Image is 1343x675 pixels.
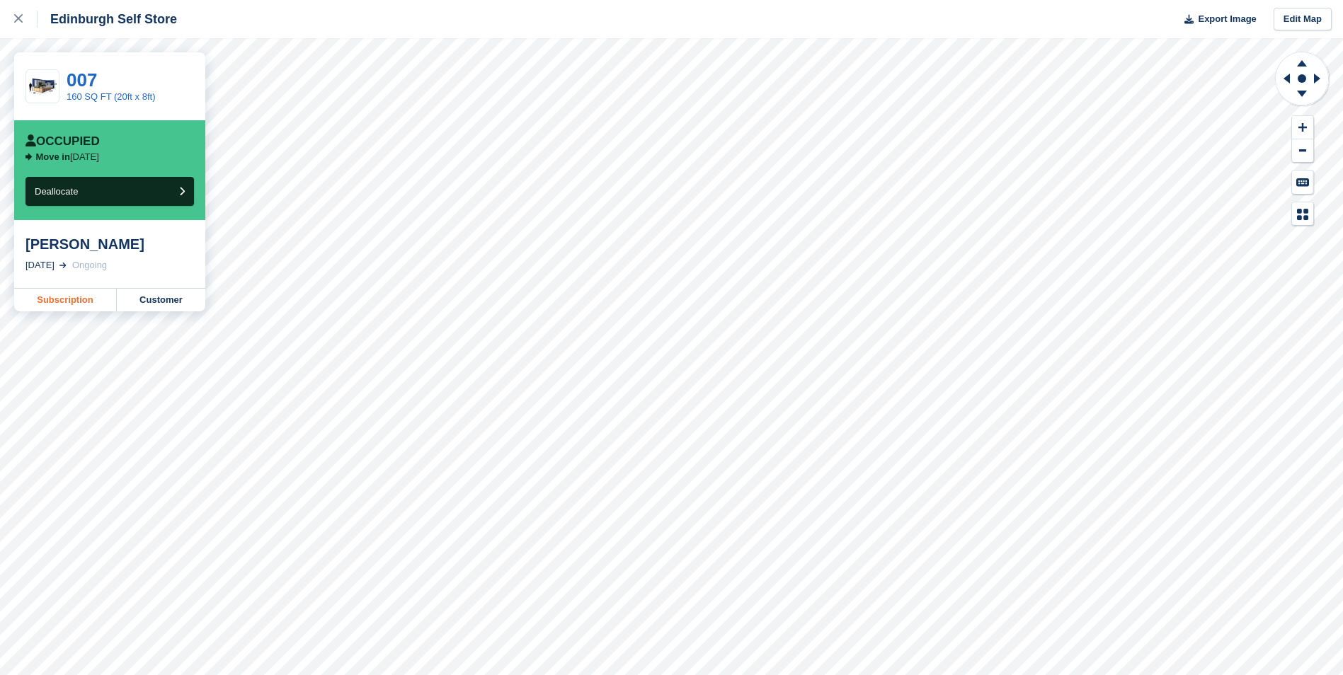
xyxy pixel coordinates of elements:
a: Subscription [14,289,117,311]
button: Map Legend [1292,202,1313,226]
button: Deallocate [25,177,194,206]
div: [DATE] [25,258,55,272]
span: Deallocate [35,186,78,197]
div: Edinburgh Self Store [38,11,177,28]
a: 160 SQ FT (20ft x 8ft) [67,91,155,102]
img: 20-ft-container%20(29).jpg [26,74,59,99]
a: Customer [117,289,205,311]
div: Occupied [25,134,100,149]
a: Edit Map [1274,8,1332,31]
button: Export Image [1176,8,1257,31]
button: Keyboard Shortcuts [1292,171,1313,194]
p: [DATE] [36,151,99,163]
img: arrow-right-light-icn-cde0832a797a2874e46488d9cf13f60e5c3a73dbe684e267c42b8395dfbc2abf.svg [59,262,67,268]
span: Move in [36,151,70,162]
button: Zoom In [1292,116,1313,139]
div: [PERSON_NAME] [25,236,194,253]
div: Ongoing [72,258,107,272]
span: Export Image [1198,12,1256,26]
img: arrow-right-icn-b7405d978ebc5dd23a37342a16e90eae327d2fa7eb118925c1a0851fb5534208.svg [25,153,33,161]
a: 007 [67,69,97,91]
button: Zoom Out [1292,139,1313,163]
